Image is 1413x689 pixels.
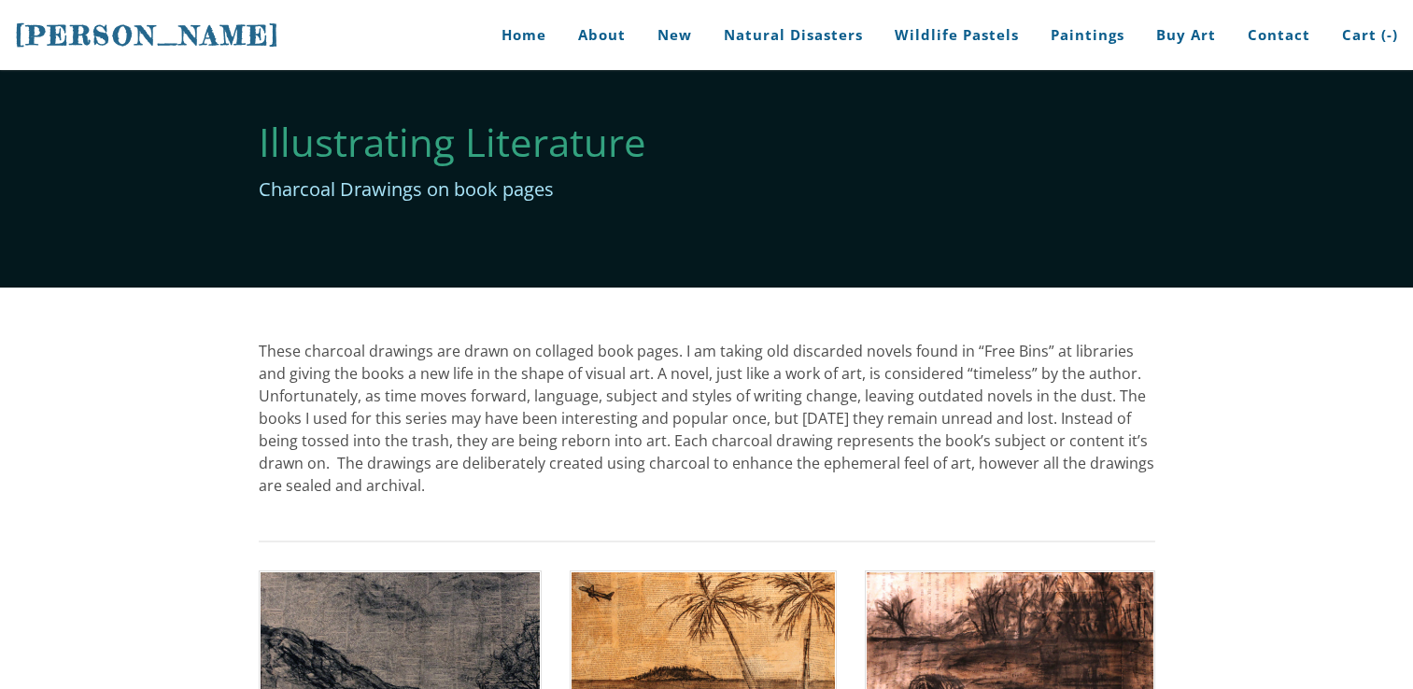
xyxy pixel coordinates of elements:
[15,20,280,51] span: [PERSON_NAME]
[1387,25,1392,44] span: -
[259,122,1155,162] h2: Illustrating Literature
[259,340,1155,497] div: These charcoal drawings are drawn on collaged book pages. I am taking old discarded novels found ...
[15,18,280,53] a: [PERSON_NAME]
[259,176,1155,204] div: Charcoal Drawings on book pages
